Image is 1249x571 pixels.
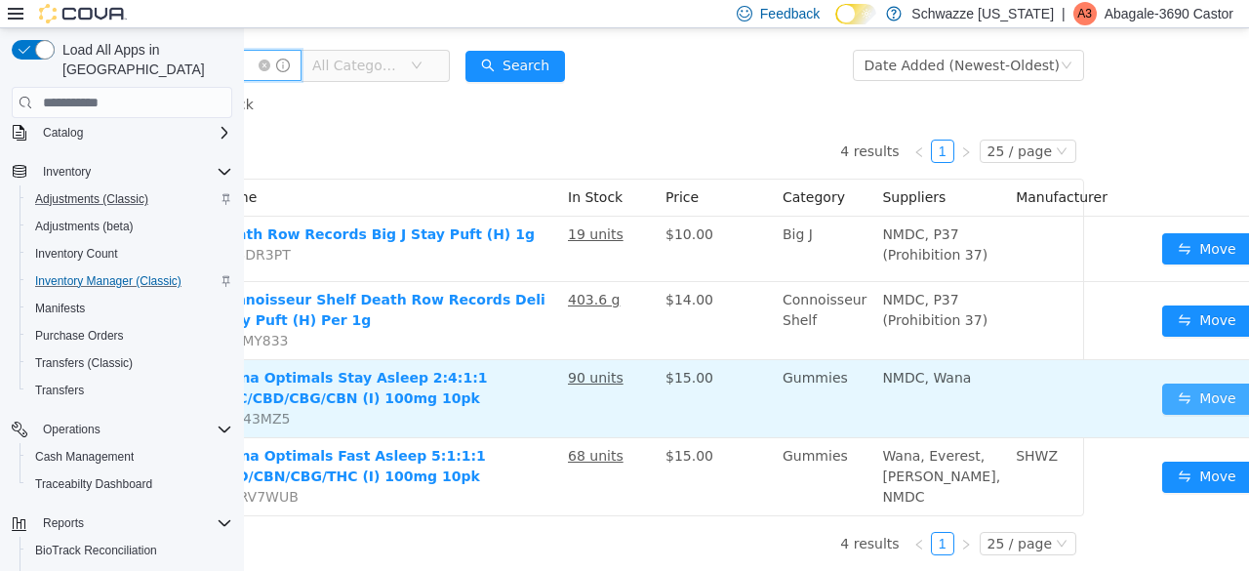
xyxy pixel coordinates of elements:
button: Catalog [35,121,91,144]
a: Cash Management [27,445,141,469]
a: Adjustments (beta) [27,215,141,238]
span: NMDC, P37 (Prohibition 37) [638,198,744,234]
u: 90 units [324,342,380,357]
p: Schwazze [US_STATE] [911,2,1054,25]
span: In Stock [324,161,379,177]
input: Dark Mode [835,4,876,24]
i: icon: down [167,31,179,45]
i: icon: down [812,117,824,131]
span: Cash Management [27,445,232,469]
span: Transfers (Classic) [27,351,232,375]
u: 68 units [324,420,380,435]
i: icon: close-circle [15,31,26,43]
span: Manifests [27,297,232,320]
i: icon: info-circle [32,30,46,44]
div: 25 / page [744,505,808,526]
img: Cova [39,4,127,23]
a: Transfers (Classic) [27,351,141,375]
button: Manifests [20,295,240,322]
button: Inventory Manager (Classic) [20,267,240,295]
span: Inventory Count [27,242,232,265]
span: Operations [43,422,101,437]
a: Inventory Count [27,242,126,265]
button: Inventory [35,160,99,184]
span: Inventory [43,164,91,180]
span: Transfers [35,383,84,398]
span: Traceabilty Dashboard [27,472,232,496]
i: icon: left [669,118,681,130]
i: icon: left [669,510,681,522]
a: Adjustments (Classic) [27,187,156,211]
div: Abagale-3690 Castor [1073,2,1097,25]
span: Catalog [35,121,232,144]
button: icon: swapMove [918,205,1008,236]
a: Inventory Manager (Classic) [27,269,189,293]
button: Cash Management [20,443,240,470]
span: $10.00 [422,198,469,214]
span: Dark Mode [835,24,836,25]
span: Purchase Orders [27,324,232,347]
span: NMDC, P37 (Prohibition 37) [638,264,744,300]
a: 1 [688,112,709,134]
button: Adjustments (Classic) [20,185,240,213]
a: Purchase Orders [27,324,132,347]
button: Purchase Orders [20,322,240,349]
button: BioTrack Reconciliation [20,537,240,564]
div: 25 / page [744,112,808,134]
span: Wana, Everest, [PERSON_NAME], NMDC [638,420,756,476]
span: $15.00 [422,420,469,435]
button: Transfers (Classic) [20,349,240,377]
a: Traceabilty Dashboard [27,472,160,496]
span: $14.00 [422,264,469,279]
span: Adjustments (beta) [27,215,232,238]
button: icon: swapMove [918,355,1008,387]
button: Reports [35,511,92,535]
span: Manifests [35,301,85,316]
span: Cash Management [35,449,134,465]
span: Purchase Orders [35,328,124,344]
li: Previous Page [664,111,687,135]
span: Inventory Manager (Classic) [27,269,232,293]
span: Transfers [27,379,232,402]
span: $15.00 [422,342,469,357]
button: Catalog [4,119,240,146]
span: Manufacturer [772,161,864,177]
a: BioTrack Reconciliation [27,539,165,562]
button: Adjustments (beta) [20,213,240,240]
button: icon: searchSearch [222,22,321,54]
li: 4 results [596,111,655,135]
button: icon: swapMove [918,433,1008,465]
a: Manifests [27,297,93,320]
span: Operations [35,418,232,441]
p: Abagale-3690 Castor [1105,2,1233,25]
span: SHWZ [772,420,814,435]
button: Traceabilty Dashboard [20,470,240,498]
span: Adjustments (Classic) [35,191,148,207]
td: Connoisseur Shelf [531,254,630,332]
span: Suppliers [638,161,702,177]
span: BioTrack Reconciliation [27,539,232,562]
a: 1 [688,505,709,526]
i: icon: right [716,510,728,522]
span: Inventory Count [35,246,118,262]
button: icon: swapMove [918,277,1008,308]
p: | [1062,2,1066,25]
span: Transfers (Classic) [35,355,133,371]
td: Big J [531,188,630,254]
span: A3 [1077,2,1092,25]
span: Catalog [43,125,83,141]
span: Inventory [35,160,232,184]
span: Adjustments (beta) [35,219,134,234]
li: 4 results [596,504,655,527]
td: Gummies [531,332,630,410]
li: 1 [687,504,710,527]
span: Category [539,161,601,177]
span: BioTrack Reconciliation [35,543,157,558]
span: Inventory Manager (Classic) [35,273,181,289]
span: Load All Apps in [GEOGRAPHIC_DATA] [55,40,232,79]
button: Operations [35,418,108,441]
i: icon: down [812,510,824,523]
li: Next Page [710,504,734,527]
span: Reports [43,515,84,531]
button: Inventory [4,158,240,185]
